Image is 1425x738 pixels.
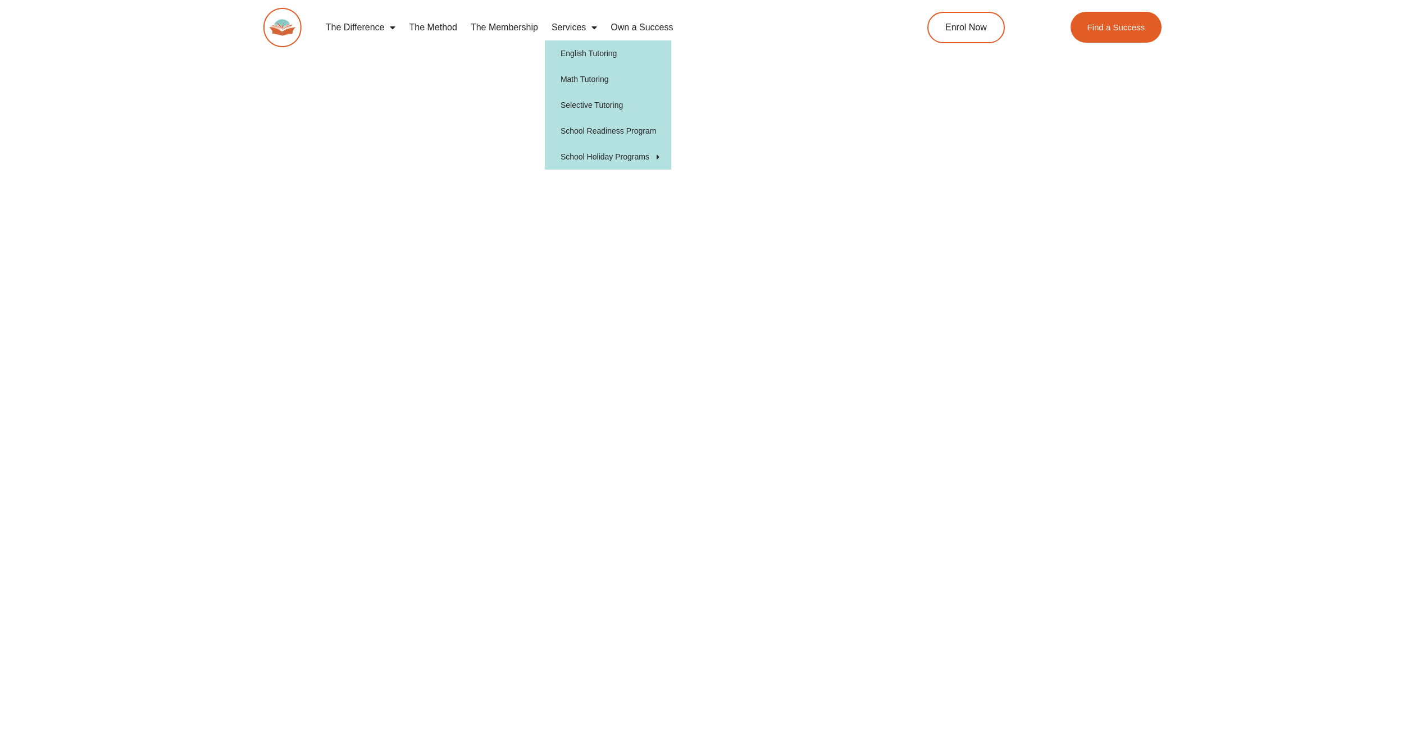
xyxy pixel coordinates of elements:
[545,92,671,118] a: Selective Tutoring
[927,12,1005,43] a: Enrol Now
[604,15,680,40] a: Own a Success
[545,40,671,170] ul: Services
[545,66,671,92] a: Math Tutoring
[545,144,671,170] a: School Holiday Programs
[1369,684,1425,738] iframe: Chat Widget
[319,15,403,40] a: The Difference
[545,15,604,40] a: Services
[319,15,876,40] nav: Menu
[402,15,463,40] a: The Method
[464,15,545,40] a: The Membership
[545,118,671,144] a: School Readiness Program
[945,23,987,32] span: Enrol Now
[1071,12,1162,43] a: Find a Success
[545,40,671,66] a: English Tutoring
[1087,23,1145,31] span: Find a Success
